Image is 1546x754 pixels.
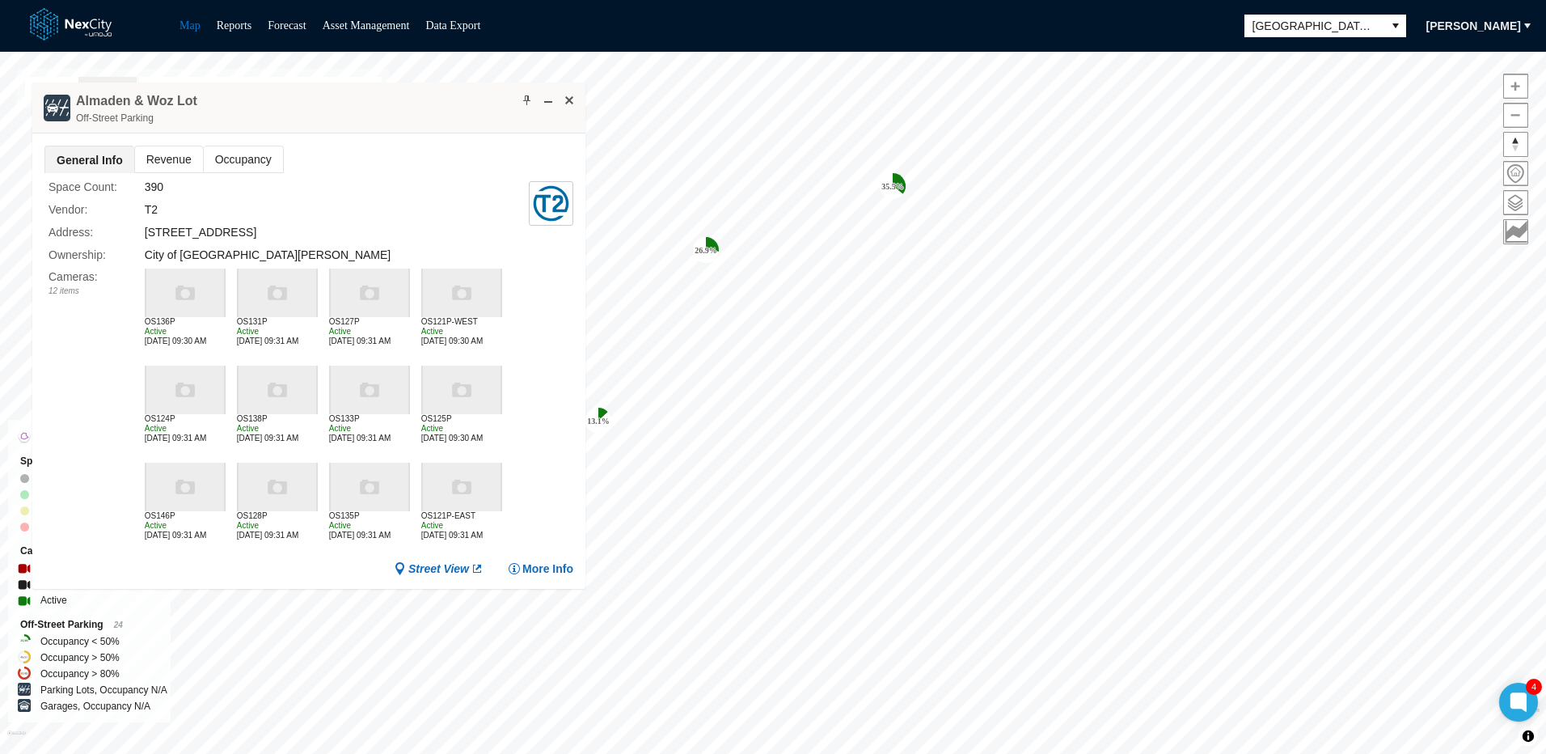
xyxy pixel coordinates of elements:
[40,633,120,650] label: Occupancy < 50%
[145,269,226,317] img: camera
[1503,132,1528,157] button: Reset bearing to north
[145,337,226,346] div: [DATE] 09:30 AM
[145,511,226,521] div: OS146P
[20,543,158,560] div: Cameras
[425,19,480,32] a: Data Export
[421,269,502,317] img: camera
[145,424,167,433] span: Active
[20,616,158,633] div: Off-Street Parking
[145,521,167,530] span: Active
[145,327,167,336] span: Active
[237,327,259,336] span: Active
[1252,18,1377,34] span: [GEOGRAPHIC_DATA][PERSON_NAME]
[394,561,484,577] a: Street View
[76,92,197,110] h4: Double-click to make header text selectable
[329,327,351,336] span: Active
[237,366,318,414] img: camera
[237,424,259,433] span: Active
[421,317,502,327] div: OS121P-WEST
[40,592,67,608] label: Active
[329,511,410,521] div: OS135P
[78,77,136,100] button: Objects
[880,173,906,199] div: Map marker
[237,337,318,346] div: [DATE] 09:31 AM
[237,521,259,530] span: Active
[329,366,410,414] img: camera
[329,269,410,317] img: camera
[421,366,502,414] img: camera
[329,414,410,424] div: OS133P
[237,531,318,540] div: [DATE] 09:31 AM
[145,317,226,327] div: OS136P
[421,327,443,336] span: Active
[421,463,502,511] img: camera
[329,434,410,443] div: [DATE] 09:31 AM
[40,698,150,714] label: Garages, Occupancy N/A
[1526,679,1542,695] div: 4
[145,366,226,414] img: camera
[408,561,469,577] span: Street View
[421,531,502,540] div: [DATE] 09:31 AM
[145,531,226,540] div: [DATE] 09:31 AM
[49,270,98,283] label: Cameras :
[7,731,26,749] a: Mapbox homepage
[145,434,226,443] div: [DATE] 09:31 AM
[693,237,719,263] div: Map marker
[237,317,318,327] div: OS131P
[25,77,79,100] button: Streets
[40,666,120,682] label: Occupancy > 80%
[323,19,410,32] a: Asset Management
[1504,133,1527,156] span: Reset bearing to north
[421,414,502,424] div: OS125P
[49,201,145,218] label: Vendor :
[237,269,318,317] img: camera
[329,337,410,346] div: [DATE] 09:31 AM
[421,511,502,521] div: OS121P-EAST
[1503,219,1528,244] button: Key metrics
[204,146,283,172] span: Occupancy
[585,408,611,434] div: Map marker
[1416,13,1531,39] button: [PERSON_NAME]
[1504,104,1527,127] span: Zoom out
[508,561,573,577] button: More Info
[881,182,904,191] tspan: 35.5 %
[329,463,410,511] img: camera
[587,417,610,426] tspan: 13.1 %
[49,223,145,241] label: Address :
[421,521,443,530] span: Active
[145,223,529,241] div: [STREET_ADDRESS]
[329,521,351,530] span: Active
[268,19,306,32] a: Forecast
[695,246,717,255] tspan: 26.9 %
[20,428,158,445] div: Area
[217,19,252,32] a: Reports
[1523,727,1533,745] span: Toggle attribution
[329,531,410,540] div: [DATE] 09:31 AM
[421,424,443,433] span: Active
[421,337,502,346] div: [DATE] 09:30 AM
[40,650,120,666] label: Occupancy > 50%
[421,434,502,443] div: [DATE] 09:30 AM
[329,317,410,327] div: OS127P
[135,146,203,172] span: Revenue
[329,424,351,433] span: Active
[49,285,145,298] div: 12 items
[145,201,529,218] div: T2
[145,178,529,196] div: 390
[40,682,167,698] label: Parking Lots, Occupancy N/A
[1504,74,1527,98] span: Zoom in
[1519,726,1538,746] button: Toggle attribution
[237,511,318,521] div: OS128P
[76,110,197,126] div: Off-Street Parking
[1503,161,1528,186] button: Home
[522,561,573,577] span: More Info
[49,178,145,196] label: Space Count :
[145,463,226,511] img: camera
[1503,74,1528,99] button: Zoom in
[33,80,71,96] span: Streets
[145,414,226,424] div: OS124P
[180,19,201,32] a: Map
[1503,103,1528,128] button: Zoom out
[20,453,158,470] div: Spaces
[87,80,128,96] span: Objects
